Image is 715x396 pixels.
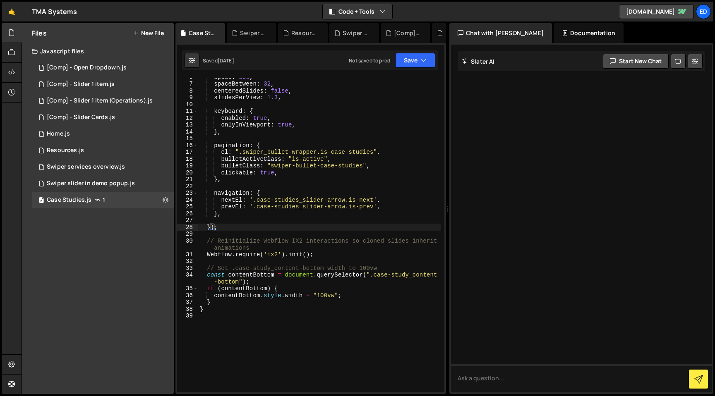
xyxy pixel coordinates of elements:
[47,114,115,121] div: [Comp] - Slider Cards.js
[47,180,135,187] div: Swiper slider in demo popup.js
[177,306,198,313] div: 38
[177,292,198,299] div: 36
[177,258,198,265] div: 32
[39,198,44,204] span: 2
[291,29,318,37] div: Resources.js
[177,238,198,251] div: 30
[103,197,105,203] span: 1
[343,29,369,37] div: Swiper slider in demo popup.js
[47,81,115,88] div: [Comp] - Slider 1 item.js
[177,203,198,210] div: 25
[323,4,392,19] button: Code + Tools
[177,115,198,122] div: 12
[177,81,198,88] div: 7
[462,57,495,65] h2: Slater AI
[32,60,174,76] div: 15745/41947.js
[189,29,215,37] div: Case Studies.js
[32,159,174,175] div: 15745/44803.js
[177,135,198,142] div: 15
[177,217,198,224] div: 27
[349,57,390,64] div: Not saved to prod
[203,57,234,64] div: Saved
[32,109,174,126] div: 15745/42002.js
[32,76,174,93] div: 15745/41885.js
[32,126,174,142] div: 15745/41882.js
[554,23,624,43] div: Documentation
[177,183,198,190] div: 22
[603,54,669,69] button: Start new chat
[177,142,198,149] div: 16
[32,7,77,17] div: TMA Systems
[177,224,198,231] div: 28
[240,29,266,37] div: Swiper services overview.js
[177,94,198,101] div: 9
[47,147,84,154] div: Resources.js
[394,29,420,37] div: [Comp] - Open Dropdown.js
[177,210,198,217] div: 26
[445,29,472,37] div: [Comp] - Slider 1 item.js
[32,29,47,38] h2: Files
[22,43,174,60] div: Javascript files
[47,97,153,105] div: [Comp] - Slider 1 item (Operations).js
[177,231,198,238] div: 29
[177,101,198,108] div: 10
[177,190,198,197] div: 23
[177,122,198,129] div: 13
[177,272,198,285] div: 34
[32,192,174,208] div: Case Studies.js
[32,93,174,109] div: 15745/41948.js
[619,4,693,19] a: [DOMAIN_NAME]
[218,57,234,64] div: [DATE]
[32,142,174,159] div: 15745/44306.js
[449,23,552,43] div: Chat with [PERSON_NAME]
[177,251,198,258] div: 31
[177,299,198,306] div: 37
[133,30,164,36] button: New File
[47,64,127,72] div: [Comp] - Open Dropdown.js
[177,265,198,272] div: 33
[696,4,711,19] a: Ed
[2,2,22,21] a: 🤙
[177,313,198,320] div: 39
[47,163,125,171] div: Swiper services overview.js
[177,88,198,95] div: 8
[47,130,70,138] div: Home.js
[177,108,198,115] div: 11
[395,53,435,68] button: Save
[177,156,198,163] div: 18
[177,285,198,292] div: 35
[32,175,174,192] div: 15745/43499.js
[177,169,198,177] div: 20
[177,149,198,156] div: 17
[177,176,198,183] div: 21
[177,197,198,204] div: 24
[47,196,91,204] div: Case Studies.js
[177,162,198,169] div: 19
[177,129,198,136] div: 14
